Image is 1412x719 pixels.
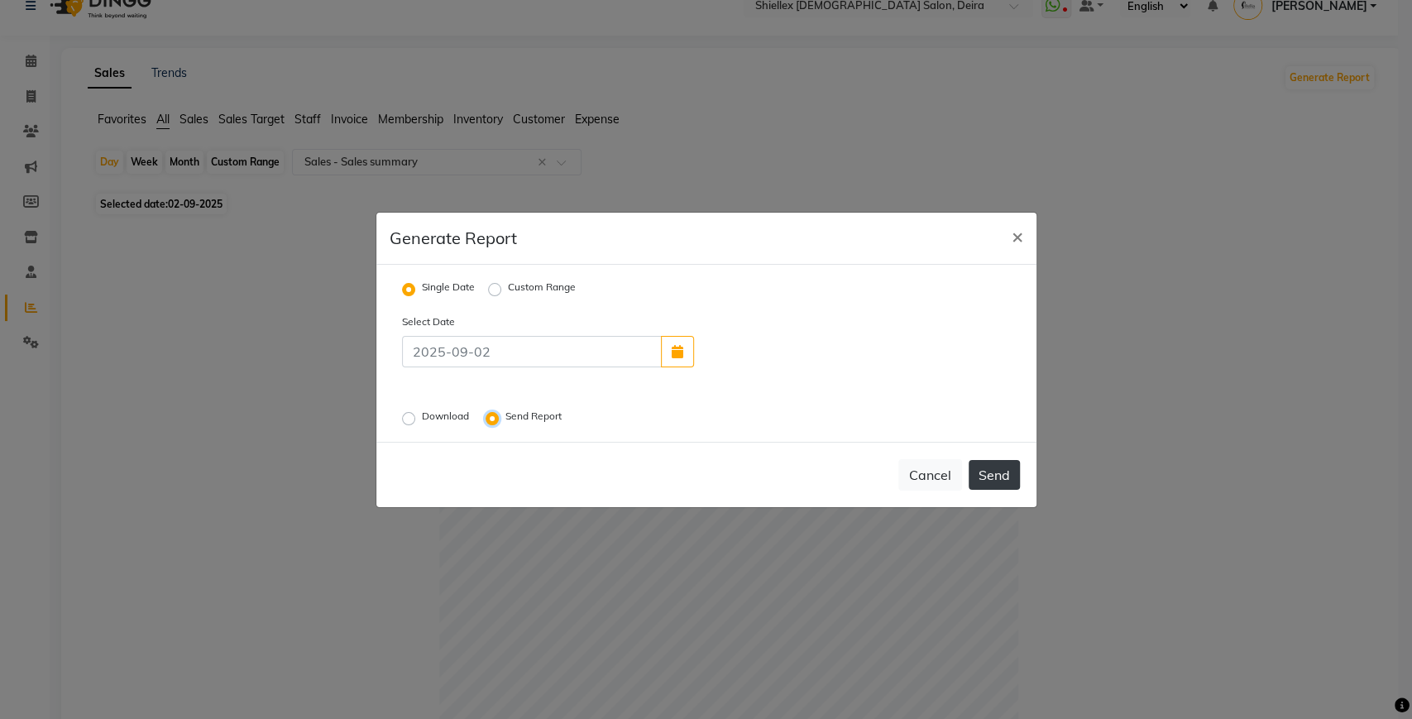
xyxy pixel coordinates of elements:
[1012,223,1023,248] span: ×
[390,314,548,329] label: Select Date
[422,409,472,429] label: Download
[422,280,475,300] label: Single Date
[508,280,576,300] label: Custom Range
[898,459,962,491] button: Cancel
[505,409,565,429] label: Send Report
[390,226,517,251] h5: Generate Report
[998,213,1036,259] button: Close
[969,460,1020,490] button: Send
[402,336,662,367] input: 2025-09-02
